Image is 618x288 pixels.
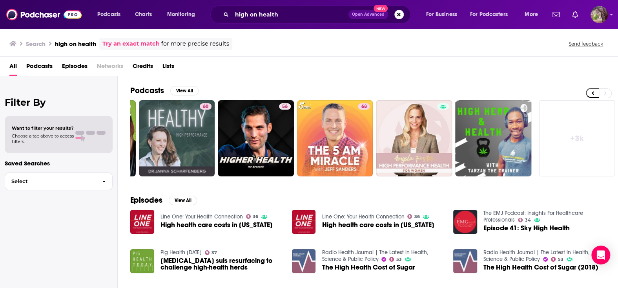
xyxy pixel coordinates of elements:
button: open menu [519,8,548,21]
a: The High Health Cost of Sugar [322,264,415,271]
a: High health care costs in Alaska [160,222,273,228]
span: 53 [396,258,402,261]
button: open menu [421,8,467,21]
span: 68 [361,103,366,111]
span: Select [5,179,96,184]
span: for more precise results [161,39,229,48]
button: open menu [92,8,131,21]
button: Send feedback [566,40,605,47]
p: Saved Searches [5,160,113,167]
a: Show notifications dropdown [569,8,581,21]
div: Open Intercom Messenger [591,246,610,264]
a: 68 [297,100,373,176]
a: EpisodesView All [130,195,197,205]
span: Charts [135,9,152,20]
button: Open AdvancedNew [348,10,388,19]
a: Pig Health Today [160,249,202,256]
span: [MEDICAL_DATA] suis resurfacing to challenge high-health herds [160,257,283,271]
div: Search podcasts, credits, & more... [218,6,418,24]
img: High health care costs in Alaska [130,210,154,234]
a: Line One: Your Health Connection [160,213,243,220]
span: Choose a tab above to access filters. [12,133,74,144]
a: 60 [200,103,211,110]
a: All [9,60,17,76]
span: 34 [525,218,531,222]
a: 36 [246,214,259,219]
span: For Business [426,9,457,20]
a: 53 [389,257,402,262]
button: View All [169,196,197,205]
img: Podchaser - Follow, Share and Rate Podcasts [6,7,82,22]
a: Episodes [62,60,88,76]
a: PodcastsView All [130,86,199,95]
button: open menu [465,8,519,21]
img: User Profile [591,6,608,23]
span: Logged in as MSanz [591,6,608,23]
a: Credits [133,60,153,76]
span: Podcasts [26,60,53,76]
span: More [525,9,538,20]
a: Episode 41: Sky High Health [483,225,570,231]
a: 36 [407,214,420,219]
a: 34 [518,218,531,222]
h2: Podcasts [130,86,164,95]
input: Search podcasts, credits, & more... [232,8,348,21]
span: Podcasts [97,9,120,20]
span: Open Advanced [352,13,385,17]
button: open menu [162,8,205,21]
a: Show notifications dropdown [549,8,563,21]
button: Show profile menu [591,6,608,23]
span: Want to filter your results? [12,125,74,131]
img: The High Health Cost of Sugar (2018) [453,249,477,273]
a: 53 [551,257,563,262]
h3: Search [26,40,46,48]
span: 56 [282,103,288,111]
a: Strep suis resurfacing to challenge high-health herds [160,257,283,271]
a: Lists [162,60,174,76]
span: 36 [253,215,258,218]
h3: high on health [55,40,96,48]
button: View All [170,86,199,95]
span: 37 [211,251,217,255]
a: High health care costs in Alaska [322,222,434,228]
a: 37 [205,250,217,255]
button: Select [5,172,113,190]
a: Radio Health Journal | The Latest in Health, Science & Public Policy [483,249,589,262]
a: Charts [130,8,157,21]
img: Episode 41: Sky High Health [453,210,477,234]
img: Strep suis resurfacing to challenge high-health herds [130,249,154,273]
span: High health care costs in [US_STATE] [160,222,273,228]
span: For Podcasters [470,9,508,20]
a: 68 [358,103,370,110]
span: Networks [97,60,123,76]
a: 60 [139,100,215,176]
span: New [374,5,388,12]
a: +3k [539,100,615,176]
a: Line One: Your Health Connection [322,213,404,220]
a: 56 [218,100,294,176]
a: Radio Health Journal | The Latest in Health, Science & Public Policy [322,249,428,262]
img: The High Health Cost of Sugar [292,249,316,273]
a: Try an exact match [102,39,160,48]
a: The High Health Cost of Sugar (2018) [483,264,598,271]
span: Monitoring [167,9,195,20]
span: High health care costs in [US_STATE] [322,222,434,228]
span: 60 [203,103,208,111]
img: High health care costs in Alaska [292,210,316,234]
a: The EMJ Podcast: Insights For Healthcare Professionals [483,210,583,223]
span: 53 [558,258,563,261]
a: 56 [279,103,291,110]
